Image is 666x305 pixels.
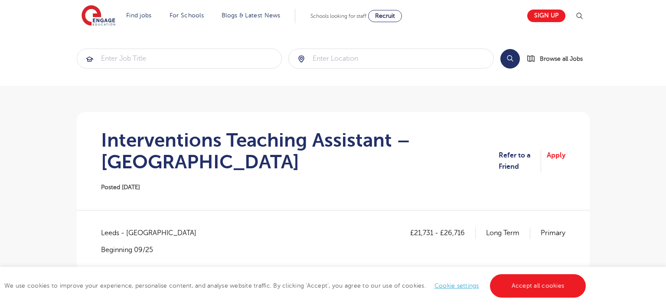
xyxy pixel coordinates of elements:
span: Recruit [375,13,395,19]
a: Cookie settings [434,282,479,289]
span: Browse all Jobs [540,54,583,64]
a: Apply [547,150,565,173]
span: Posted [DATE] [101,184,140,190]
img: Engage Education [82,5,115,27]
div: Submit [288,49,494,69]
input: Submit [77,49,282,68]
p: Long Term [486,227,530,239]
a: Recruit [368,10,402,22]
a: Sign up [527,10,565,22]
a: Find jobs [126,12,152,19]
div: Submit [77,49,282,69]
a: Refer to a Friend [499,150,541,173]
a: Blogs & Latest News [222,12,281,19]
a: Browse all Jobs [527,54,590,64]
p: £21,731 - £26,716 [410,227,476,239]
span: We use cookies to improve your experience, personalise content, and analyse website traffic. By c... [4,282,588,289]
span: Leeds - [GEOGRAPHIC_DATA] [101,227,205,239]
p: Beginning 09/25 [101,245,205,255]
a: Accept all cookies [490,274,586,298]
p: Primary [541,227,565,239]
h1: Interventions Teaching Assistant – [GEOGRAPHIC_DATA] [101,129,499,173]
input: Submit [289,49,493,68]
a: For Schools [170,12,204,19]
span: Schools looking for staff [310,13,366,19]
button: Search [500,49,520,69]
